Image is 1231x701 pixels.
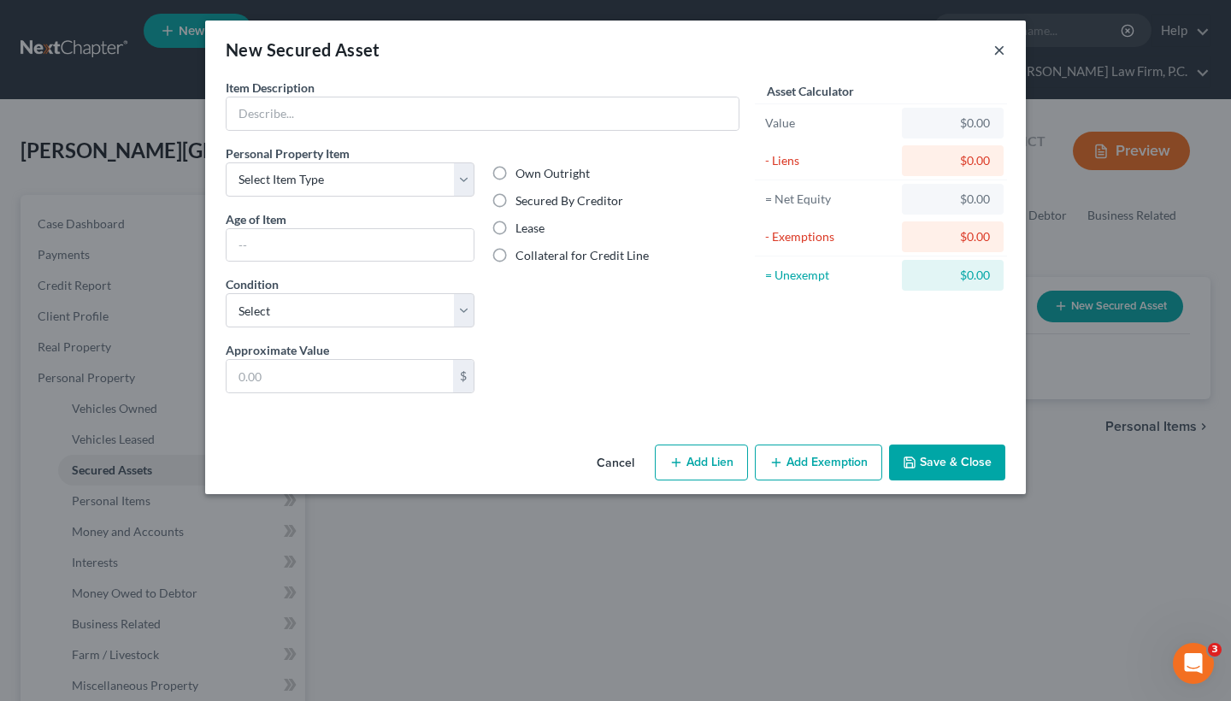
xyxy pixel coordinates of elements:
div: - Exemptions [765,228,894,245]
iframe: Intercom live chat [1173,643,1214,684]
button: Cancel [583,446,648,480]
label: Secured By Creditor [515,192,623,209]
label: Personal Property Item [226,144,350,162]
button: Save & Close [889,445,1005,480]
input: -- [227,229,474,262]
div: New Secured Asset [226,38,380,62]
div: $0.00 [916,152,990,169]
button: × [993,39,1005,60]
input: 0.00 [227,360,453,392]
div: = Net Equity [765,191,894,208]
span: 3 [1208,643,1222,657]
button: Add Exemption [755,445,882,480]
input: Describe... [227,97,739,130]
label: Condition [226,275,279,293]
span: Item Description [226,80,315,95]
span: Approximate Value [226,343,329,357]
div: $ [453,360,474,392]
div: - Liens [765,152,894,169]
div: $0.00 [916,267,990,284]
label: Lease [515,220,545,237]
div: $0.00 [916,115,990,132]
div: Value [765,115,894,132]
label: Own Outright [515,165,590,182]
div: = Unexempt [765,267,894,284]
div: $0.00 [916,228,990,245]
div: $0.00 [916,191,990,208]
label: Age of Item [226,210,286,228]
label: Asset Calculator [767,82,854,100]
label: Collateral for Credit Line [515,247,649,264]
button: Add Lien [655,445,748,480]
